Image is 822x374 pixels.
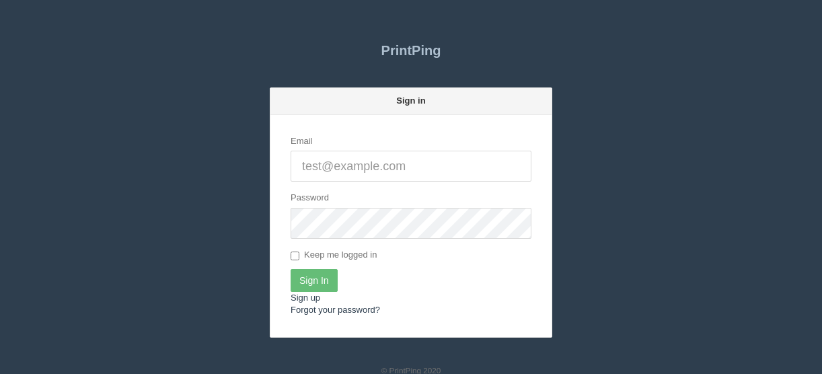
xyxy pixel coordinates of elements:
[291,305,380,315] a: Forgot your password?
[291,252,299,260] input: Keep me logged in
[291,192,329,204] label: Password
[270,34,552,67] a: PrintPing
[396,96,425,106] strong: Sign in
[291,151,531,182] input: test@example.com
[291,293,320,303] a: Sign up
[291,249,377,262] label: Keep me logged in
[291,135,313,148] label: Email
[291,269,338,292] input: Sign In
